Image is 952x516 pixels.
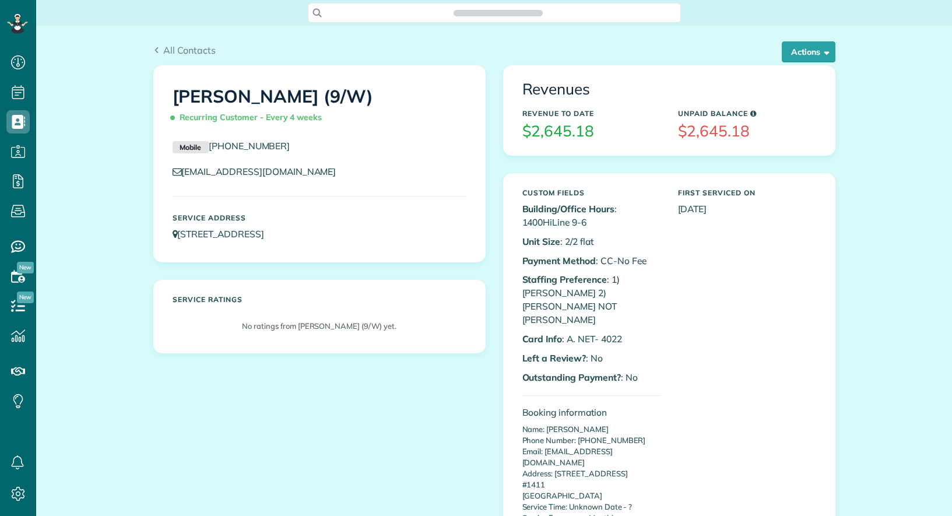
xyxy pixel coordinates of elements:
[522,236,561,247] b: Unit Size
[522,352,586,364] b: Left a Review?
[17,262,34,273] span: New
[173,107,327,128] span: Recurring Customer - Every 4 weeks
[522,371,621,383] b: Outstanding Payment?
[522,333,563,345] b: Card Info
[153,43,216,57] a: All Contacts
[173,87,466,128] h1: [PERSON_NAME] (9/W)
[678,202,816,216] p: [DATE]
[17,292,34,303] span: New
[522,81,816,98] h3: Revenues
[782,41,835,62] button: Actions
[522,203,614,215] b: Building/Office Hours
[522,254,661,268] p: : CC-No Fee
[465,7,531,19] span: Search ZenMaid…
[173,140,290,152] a: Mobile[PHONE_NUMBER]
[173,296,466,303] h5: Service ratings
[522,235,661,248] p: : 2/2 flat
[173,214,466,222] h5: Service Address
[522,189,661,196] h5: Custom Fields
[522,371,661,384] p: : No
[522,255,596,266] b: Payment Method
[522,202,661,229] p: : 1400HiLine 9-6
[163,44,216,56] span: All Contacts
[678,189,816,196] h5: First Serviced On
[522,273,607,285] b: Staffing Preference
[522,408,661,417] h4: Booking information
[522,273,661,326] p: : 1) [PERSON_NAME] 2) [PERSON_NAME] NOT [PERSON_NAME]
[522,110,661,117] h5: Revenue to Date
[522,352,661,365] p: : No
[678,110,816,117] h5: Unpaid Balance
[173,166,347,177] a: [EMAIL_ADDRESS][DOMAIN_NAME]
[173,141,209,154] small: Mobile
[178,321,461,332] p: No ratings from [PERSON_NAME] (9/W) yet.
[173,228,275,240] a: [STREET_ADDRESS]
[522,123,661,140] h3: $2,645.18
[522,332,661,346] p: : A. NET- 4022
[678,123,816,140] h3: $2,645.18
